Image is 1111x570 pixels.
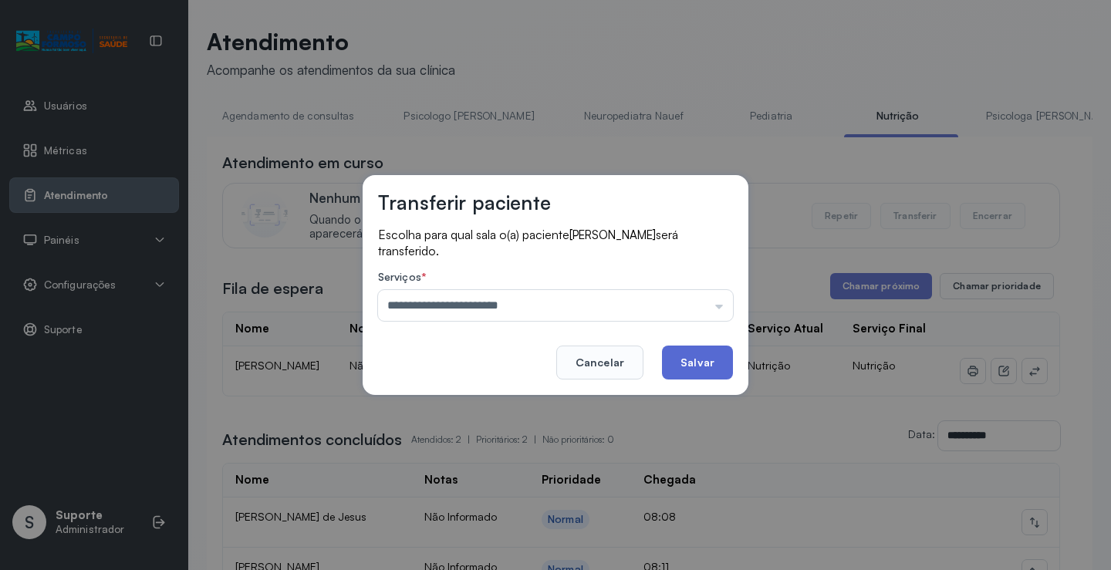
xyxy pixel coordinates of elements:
p: Escolha para qual sala o(a) paciente será transferido. [378,227,733,258]
span: Serviços [378,270,421,283]
button: Salvar [662,346,733,379]
h3: Transferir paciente [378,191,551,214]
button: Cancelar [556,346,643,379]
span: [PERSON_NAME] [569,228,656,242]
